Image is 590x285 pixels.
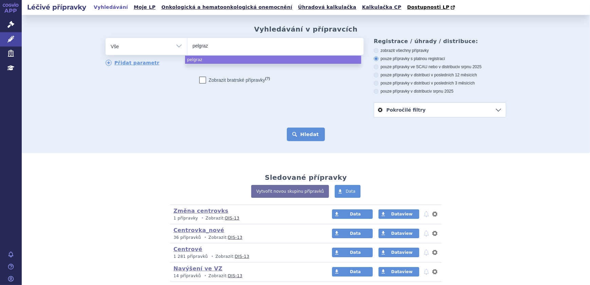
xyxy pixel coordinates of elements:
[173,235,319,241] p: Zobrazit:
[173,254,208,259] span: 1 281 přípravků
[423,210,430,218] button: notifikace
[458,64,481,69] span: v srpnu 2025
[200,215,206,221] i: •
[335,185,361,198] a: Data
[350,250,361,255] span: Data
[360,3,404,12] a: Kalkulačka CP
[254,25,358,33] h2: Vyhledávání v přípravcích
[235,254,249,259] a: DIS-13
[228,273,242,278] a: DIS-13
[423,268,430,276] button: notifikace
[431,268,438,276] button: nastavení
[332,209,373,219] a: Data
[405,3,458,12] a: Dostupnosti LP
[173,254,319,260] p: Zobrazit:
[173,246,202,252] a: Centrové
[374,89,506,94] label: pouze přípravky v distribuci
[202,273,208,279] i: •
[374,64,506,70] label: pouze přípravky ve SCAU nebo v distribuci
[287,128,325,141] button: Hledat
[374,80,506,86] label: pouze přípravky v distribuci v posledních 3 měsících
[296,3,358,12] a: Úhradová kalkulačka
[391,212,412,216] span: Dataview
[202,235,208,241] i: •
[391,231,412,236] span: Dataview
[173,216,198,221] span: 1 přípravky
[379,248,419,257] a: Dataview
[374,38,506,44] h3: Registrace / úhrady / distribuce:
[265,76,270,81] abbr: (?)
[185,56,361,64] li: pelgraz
[228,235,242,240] a: DIS-13
[225,216,239,221] a: DIS-13
[199,77,270,83] label: Zobrazit bratrské přípravky
[430,89,453,94] span: v srpnu 2025
[379,229,419,238] a: Dataview
[431,229,438,237] button: nastavení
[350,269,361,274] span: Data
[106,60,160,66] a: Přidat parametr
[22,2,92,12] h2: Léčivé přípravky
[350,212,361,216] span: Data
[346,189,355,194] span: Data
[332,267,373,277] a: Data
[391,269,412,274] span: Dataview
[173,235,201,240] span: 36 přípravků
[423,229,430,237] button: notifikace
[265,173,347,182] h2: Sledované přípravky
[159,3,294,12] a: Onkologická a hematoonkologická onemocnění
[132,3,158,12] a: Moje LP
[173,215,319,221] p: Zobrazit:
[332,229,373,238] a: Data
[374,103,506,117] a: Pokročilé filtry
[251,185,329,198] a: Vytvořit novou skupinu přípravků
[423,248,430,256] button: notifikace
[431,210,438,218] button: nastavení
[379,267,419,277] a: Dataview
[374,56,506,61] label: pouze přípravky s platnou registrací
[209,254,215,260] i: •
[374,72,506,78] label: pouze přípravky v distribuci v posledních 12 měsících
[350,231,361,236] span: Data
[173,227,224,233] a: Centrovka_nové
[332,248,373,257] a: Data
[92,3,130,12] a: Vyhledávání
[173,273,319,279] p: Zobrazit:
[379,209,419,219] a: Dataview
[173,265,222,272] a: Navýšení ve VZ
[374,48,506,53] label: zobrazit všechny přípravky
[173,273,201,278] span: 14 přípravků
[173,208,228,214] a: Změna centrovks
[431,248,438,256] button: nastavení
[407,4,449,10] span: Dostupnosti LP
[391,250,412,255] span: Dataview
